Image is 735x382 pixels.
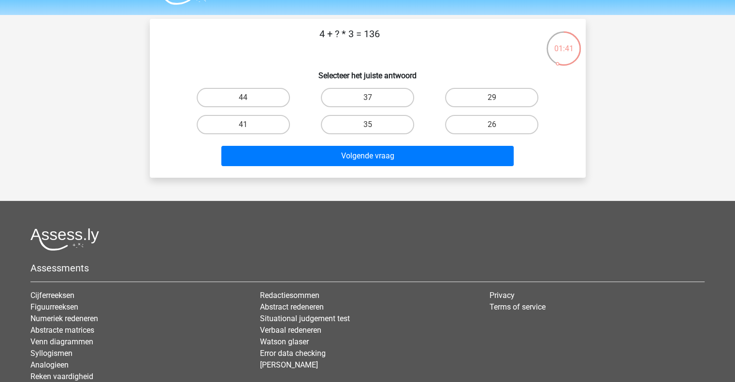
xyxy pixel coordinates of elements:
[260,337,309,346] a: Watson glaser
[30,372,93,381] a: Reken vaardigheid
[30,349,72,358] a: Syllogismen
[260,302,324,311] a: Abstract redeneren
[30,302,78,311] a: Figuurreeksen
[260,314,350,323] a: Situational judgement test
[260,325,321,335] a: Verbaal redeneren
[490,302,546,311] a: Terms of service
[546,30,582,55] div: 01:41
[30,228,99,251] img: Assessly logo
[321,88,414,107] label: 37
[445,88,538,107] label: 29
[30,262,705,274] h5: Assessments
[221,146,514,166] button: Volgende vraag
[260,291,319,300] a: Redactiesommen
[260,349,326,358] a: Error data checking
[260,360,318,369] a: [PERSON_NAME]
[197,88,290,107] label: 44
[30,291,74,300] a: Cijferreeksen
[165,27,534,56] p: 4 + ? * 3 = 136
[197,115,290,134] label: 41
[490,291,515,300] a: Privacy
[321,115,414,134] label: 35
[30,360,69,369] a: Analogieen
[30,325,94,335] a: Abstracte matrices
[30,337,93,346] a: Venn diagrammen
[165,63,570,80] h6: Selecteer het juiste antwoord
[30,314,98,323] a: Numeriek redeneren
[445,115,538,134] label: 26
